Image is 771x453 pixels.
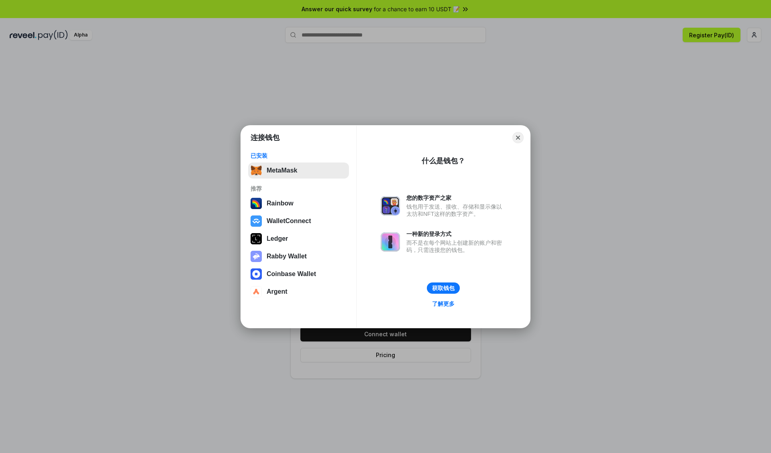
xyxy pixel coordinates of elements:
[381,232,400,252] img: svg+xml,%3Csvg%20xmlns%3D%22http%3A%2F%2Fwww.w3.org%2F2000%2Fsvg%22%20fill%3D%22none%22%20viewBox...
[432,284,455,292] div: 获取钱包
[251,215,262,227] img: svg+xml,%3Csvg%20width%3D%2228%22%20height%3D%2228%22%20viewBox%3D%220%200%2028%2028%22%20fill%3D...
[251,233,262,244] img: svg+xml,%3Csvg%20xmlns%3D%22http%3A%2F%2Fwww.w3.org%2F2000%2Fsvg%22%20width%3D%2228%22%20height%3...
[267,235,288,242] div: Ledger
[422,156,465,166] div: 什么是钱包？
[267,270,316,278] div: Coinbase Wallet
[267,167,297,174] div: MetaMask
[251,185,347,192] div: 推荐
[248,195,349,211] button: Rainbow
[427,282,460,294] button: 获取钱包
[406,203,506,217] div: 钱包用于发送、接收、存储和显示像以太坊和NFT这样的数字资产。
[406,239,506,254] div: 而不是在每个网站上创建新的账户和密码，只需连接您的钱包。
[267,200,294,207] div: Rainbow
[512,132,524,143] button: Close
[248,266,349,282] button: Coinbase Wallet
[267,253,307,260] div: Rabby Wallet
[248,231,349,247] button: Ledger
[427,299,459,309] a: 了解更多
[248,284,349,300] button: Argent
[248,213,349,229] button: WalletConnect
[406,194,506,201] div: 您的数字资产之家
[267,288,288,295] div: Argent
[432,300,455,307] div: 了解更多
[251,133,279,142] h1: 连接钱包
[267,217,311,225] div: WalletConnect
[248,163,349,179] button: MetaMask
[248,248,349,264] button: Rabby Wallet
[251,286,262,297] img: svg+xml,%3Csvg%20width%3D%2228%22%20height%3D%2228%22%20viewBox%3D%220%200%2028%2028%22%20fill%3D...
[381,196,400,215] img: svg+xml,%3Csvg%20xmlns%3D%22http%3A%2F%2Fwww.w3.org%2F2000%2Fsvg%22%20fill%3D%22none%22%20viewBox...
[251,152,347,159] div: 已安装
[251,268,262,280] img: svg+xml,%3Csvg%20width%3D%2228%22%20height%3D%2228%22%20viewBox%3D%220%200%2028%2028%22%20fill%3D...
[251,251,262,262] img: svg+xml,%3Csvg%20xmlns%3D%22http%3A%2F%2Fwww.w3.org%2F2000%2Fsvg%22%20fill%3D%22none%22%20viewBox...
[406,230,506,238] div: 一种新的登录方式
[251,165,262,176] img: svg+xml,%3Csvg%20fill%3D%22none%22%20height%3D%2233%22%20viewBox%3D%220%200%2035%2033%22%20width%...
[251,198,262,209] img: svg+xml,%3Csvg%20width%3D%22120%22%20height%3D%22120%22%20viewBox%3D%220%200%20120%20120%22%20fil...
